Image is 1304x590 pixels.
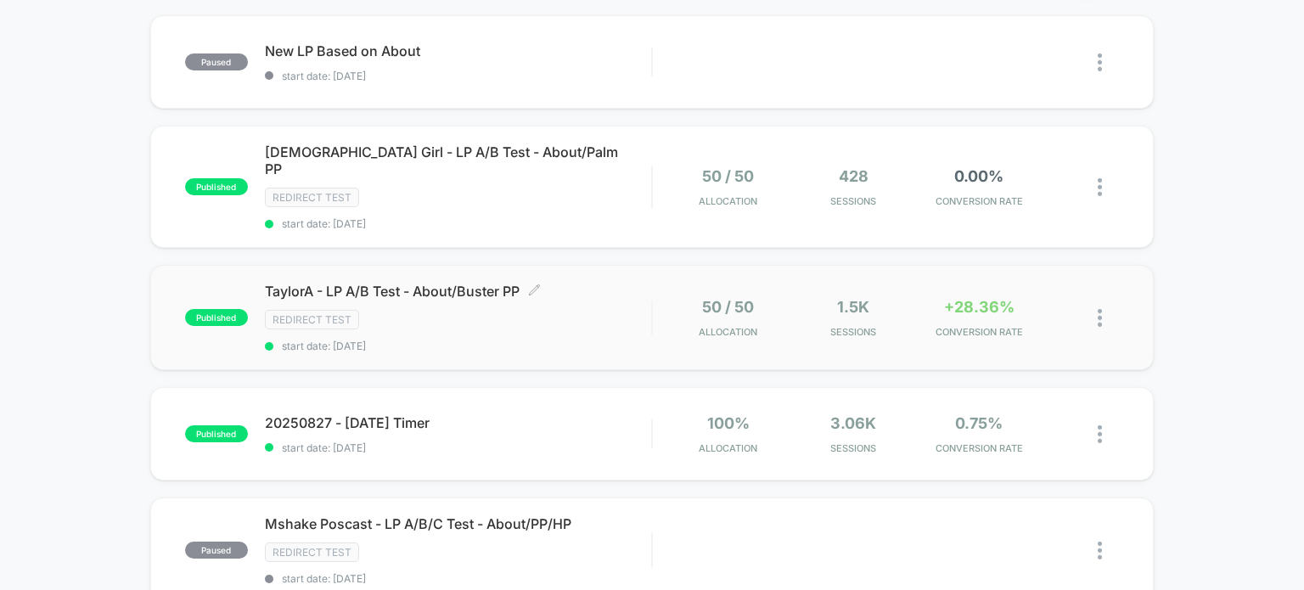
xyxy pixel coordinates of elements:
span: CONVERSION RATE [920,326,1037,338]
button: Play, NEW DEMO 2025-VEED.mp4 [312,167,353,208]
span: CONVERSION RATE [920,195,1037,207]
span: CONVERSION RATE [920,442,1037,454]
span: Mshake Poscast - LP A/B/C Test - About/PP/HP [265,515,652,532]
span: start date: [DATE] [265,441,652,454]
span: TaylorA - LP A/B Test - About/Buster PP [265,283,652,300]
span: +28.36% [944,298,1015,316]
span: published [185,425,248,442]
div: Duration [464,343,509,362]
img: close [1098,542,1102,559]
span: [DEMOGRAPHIC_DATA] Girl - LP A/B Test - About/Palm PP [265,143,652,177]
span: Allocation [699,326,757,338]
img: close [1098,309,1102,327]
span: 50 / 50 [702,167,754,185]
span: start date: [DATE] [265,217,652,230]
input: Seek [13,316,655,332]
span: paused [185,542,248,559]
span: Sessions [795,326,912,338]
span: start date: [DATE] [265,70,652,82]
span: 0.00% [954,167,1003,185]
span: 0.75% [955,414,1003,432]
img: close [1098,425,1102,443]
span: published [185,178,248,195]
img: close [1098,178,1102,196]
span: 100% [707,414,750,432]
input: Volume [542,345,593,361]
span: 3.06k [830,414,876,432]
span: 1.5k [837,298,869,316]
span: New LP Based on About [265,42,652,59]
button: Play, NEW DEMO 2025-VEED.mp4 [8,339,36,366]
span: Sessions [795,195,912,207]
span: Redirect Test [265,310,359,329]
span: paused [185,53,248,70]
span: Redirect Test [265,542,359,562]
span: 50 / 50 [702,298,754,316]
span: Redirect Test [265,188,359,207]
span: start date: [DATE] [265,340,652,352]
span: 20250827 - [DATE] Timer [265,414,652,431]
div: Current time [423,343,462,362]
span: Sessions [795,442,912,454]
span: Allocation [699,195,757,207]
span: start date: [DATE] [265,572,652,585]
img: close [1098,53,1102,71]
span: Allocation [699,442,757,454]
span: 428 [839,167,868,185]
span: published [185,309,248,326]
